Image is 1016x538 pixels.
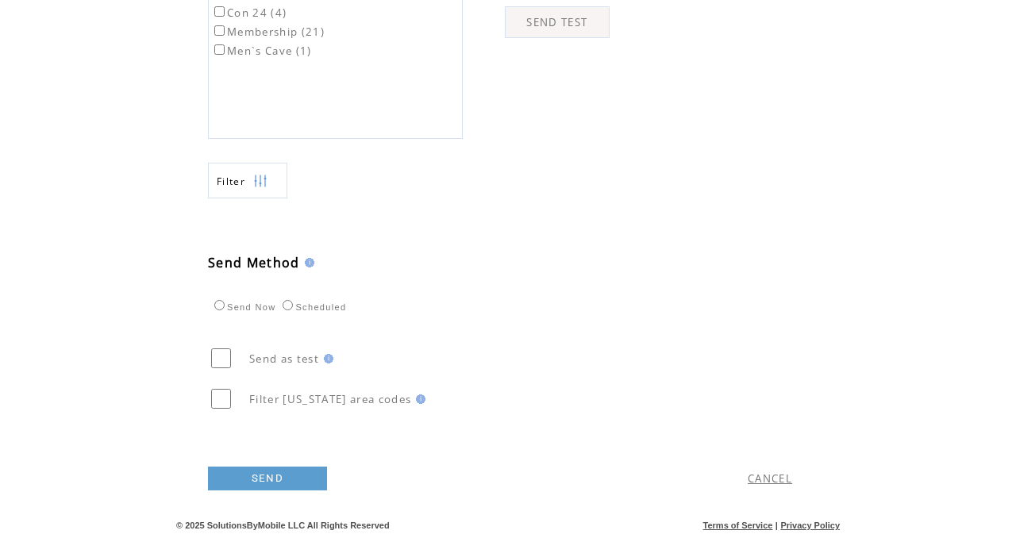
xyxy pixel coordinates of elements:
span: Send as test [249,352,319,366]
span: Show filters [217,175,245,188]
input: Con 24 (4) [214,6,225,17]
a: CANCEL [748,471,792,486]
span: © 2025 SolutionsByMobile LLC All Rights Reserved [176,521,390,530]
label: Membership (21) [211,25,325,39]
label: Men`s Cave (1) [211,44,312,58]
a: Privacy Policy [780,521,840,530]
input: Men`s Cave (1) [214,44,225,55]
img: filters.png [253,163,267,199]
img: help.gif [319,354,333,363]
a: SEND [208,467,327,490]
input: Membership (21) [214,25,225,36]
input: Scheduled [283,300,293,310]
img: help.gif [300,258,314,267]
label: Scheduled [279,302,346,312]
label: Con 24 (4) [211,6,287,20]
span: Filter [US_STATE] area codes [249,392,411,406]
a: SEND TEST [505,6,610,38]
input: Send Now [214,300,225,310]
label: Send Now [210,302,275,312]
img: help.gif [411,394,425,404]
a: Filter [208,163,287,198]
span: | [775,521,778,530]
span: Send Method [208,254,300,271]
a: Terms of Service [703,521,773,530]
